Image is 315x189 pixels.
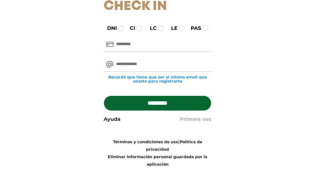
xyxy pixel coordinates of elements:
[146,139,202,152] a: Política de privacidad
[99,138,216,168] div: |
[144,25,157,32] label: LC
[165,25,178,32] label: LE
[104,116,121,123] a: Ayuda
[180,116,211,123] a: Primera vez
[124,25,135,32] label: CI
[104,75,211,83] small: Recordá que tiene que ser el mismo email que usaste para registrarte
[101,25,117,32] label: DNI
[108,154,207,167] a: Eliminar información personal guardada por la aplicación
[185,25,201,32] label: PAS
[113,139,178,144] a: Términos y condiciones de uso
